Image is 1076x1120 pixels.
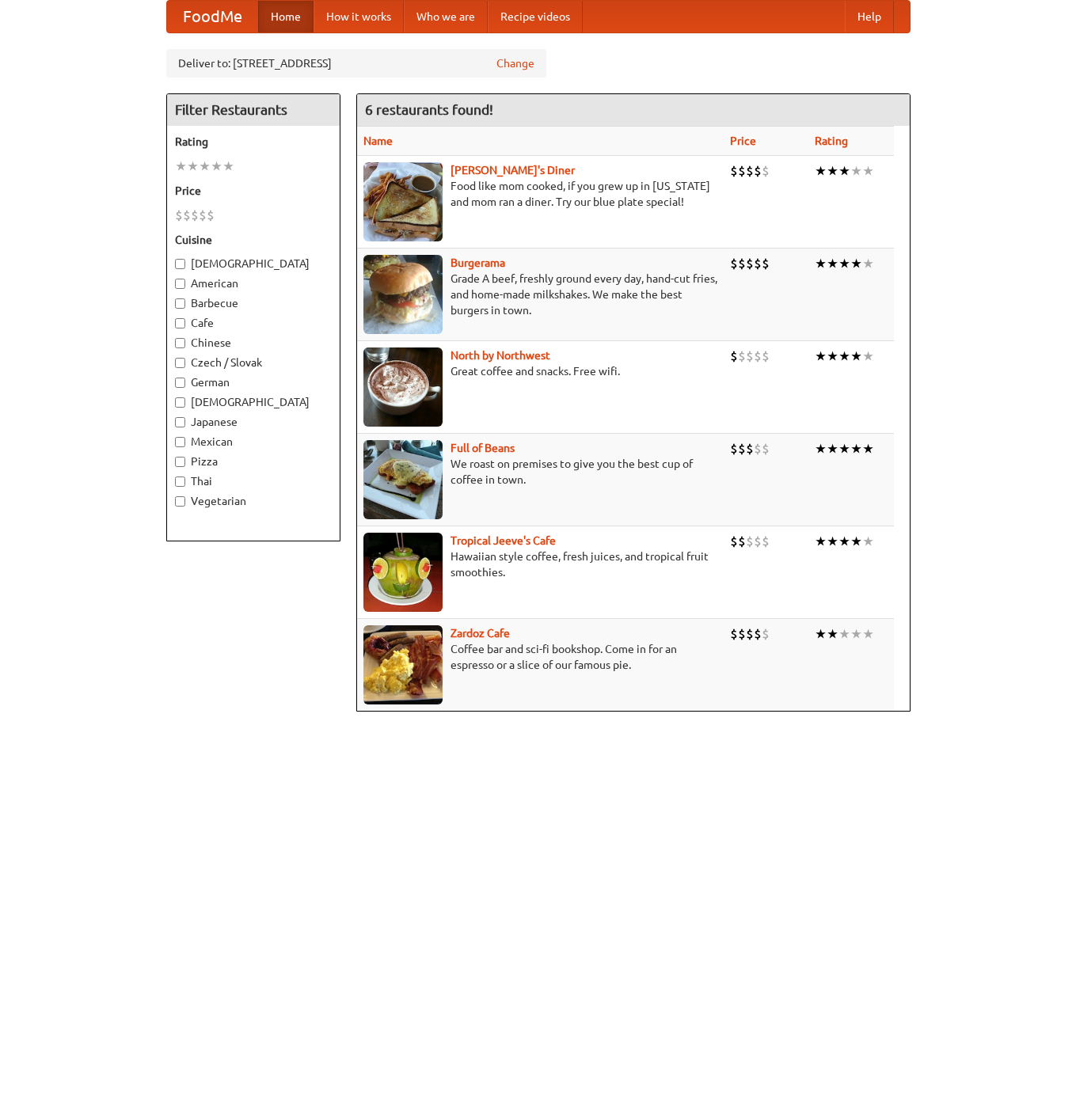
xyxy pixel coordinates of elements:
[746,533,754,550] li: $
[451,442,515,454] a: Full of Beans
[222,158,234,175] li: ★
[762,440,770,457] li: $
[746,162,754,180] li: $
[827,533,838,550] li: ★
[827,347,838,365] li: ★
[199,207,207,224] li: $
[175,207,183,224] li: $
[166,49,546,78] div: Deliver to: [STREET_ADDRESS]
[175,355,332,370] label: Czech / Slovak
[175,374,332,390] label: German
[827,440,838,457] li: ★
[175,394,332,410] label: [DEMOGRAPHIC_DATA]
[746,625,754,643] li: $
[815,533,827,550] li: ★
[827,255,838,272] li: ★
[175,259,185,269] input: [DEMOGRAPHIC_DATA]
[738,625,746,643] li: $
[451,534,556,547] a: Tropical Jeeve's Cafe
[730,162,738,180] li: $
[488,1,583,32] a: Recipe videos
[762,533,770,550] li: $
[838,533,850,550] li: ★
[183,207,191,224] li: $
[827,162,838,180] li: ★
[451,164,575,177] b: [PERSON_NAME]'s Diner
[850,255,862,272] li: ★
[363,255,443,334] img: burgerama.jpg
[762,162,770,180] li: $
[762,255,770,272] li: $
[754,533,762,550] li: $
[363,135,393,147] a: Name
[175,256,332,271] label: [DEMOGRAPHIC_DATA]
[754,347,762,365] li: $
[167,1,258,32] a: FoodMe
[175,473,332,489] label: Thai
[191,207,199,224] li: $
[815,162,827,180] li: ★
[363,271,717,318] p: Grade A beef, freshly ground every day, hand-cut fries, and home-made milkshakes. We make the bes...
[175,298,185,309] input: Barbecue
[175,315,332,331] label: Cafe
[738,162,746,180] li: $
[862,440,874,457] li: ★
[730,533,738,550] li: $
[211,158,222,175] li: ★
[175,279,185,289] input: American
[862,162,874,180] li: ★
[730,347,738,365] li: $
[754,162,762,180] li: $
[363,533,443,612] img: jeeves.jpg
[175,275,332,291] label: American
[175,496,185,507] input: Vegetarian
[175,318,185,328] input: Cafe
[363,456,717,488] p: We roast on premises to give you the best cup of coffee in town.
[838,440,850,457] li: ★
[363,363,717,379] p: Great coffee and snacks. Free wifi.
[738,255,746,272] li: $
[175,437,185,447] input: Mexican
[363,625,443,704] img: zardoz.jpg
[363,162,443,241] img: sallys.jpg
[738,533,746,550] li: $
[838,162,850,180] li: ★
[451,256,505,269] a: Burgerama
[850,162,862,180] li: ★
[175,476,185,487] input: Thai
[838,625,850,643] li: ★
[258,1,314,32] a: Home
[451,349,550,362] a: North by Northwest
[827,625,838,643] li: ★
[838,347,850,365] li: ★
[175,358,185,368] input: Czech / Slovak
[363,440,443,519] img: beans.jpg
[365,102,493,117] ng-pluralize: 6 restaurants found!
[746,440,754,457] li: $
[730,440,738,457] li: $
[175,417,185,427] input: Japanese
[746,347,754,365] li: $
[363,347,443,427] img: north.jpg
[175,335,332,351] label: Chinese
[738,440,746,457] li: $
[175,134,332,150] h5: Rating
[167,94,340,126] h4: Filter Restaurants
[845,1,894,32] a: Help
[175,378,185,388] input: German
[850,625,862,643] li: ★
[175,338,185,348] input: Chinese
[199,158,211,175] li: ★
[730,135,756,147] a: Price
[730,255,738,272] li: $
[207,207,215,224] li: $
[363,641,717,673] p: Coffee bar and sci-fi bookshop. Come in for an espresso or a slice of our famous pie.
[850,440,862,457] li: ★
[175,434,332,450] label: Mexican
[815,255,827,272] li: ★
[175,414,332,430] label: Japanese
[363,178,717,210] p: Food like mom cooked, if you grew up in [US_STATE] and mom ran a diner. Try our blue plate special!
[762,625,770,643] li: $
